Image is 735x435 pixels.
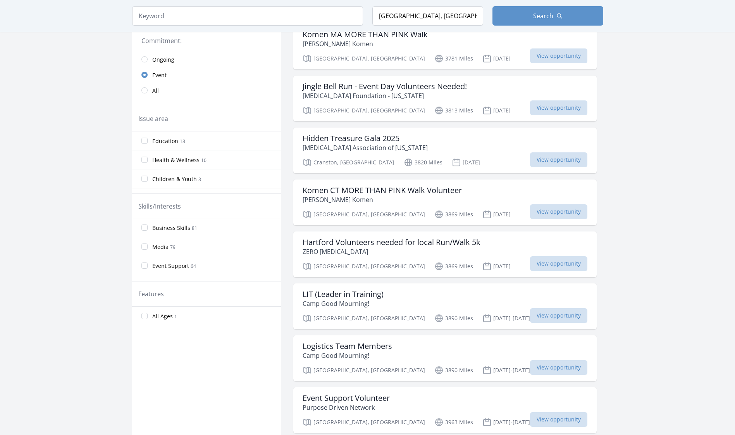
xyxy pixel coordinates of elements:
[303,195,462,204] p: [PERSON_NAME] Komen
[303,351,392,360] p: Camp Good Mourning!
[174,313,177,320] span: 1
[303,54,425,63] p: [GEOGRAPHIC_DATA], [GEOGRAPHIC_DATA]
[303,91,467,100] p: [MEDICAL_DATA] Foundation - [US_STATE]
[141,157,148,163] input: Health & Wellness 10
[434,54,473,63] p: 3781 Miles
[303,158,394,167] p: Cranston, [GEOGRAPHIC_DATA]
[201,157,207,164] span: 10
[434,210,473,219] p: 3869 Miles
[141,176,148,182] input: Children & Youth 3
[482,106,511,115] p: [DATE]
[530,360,587,375] span: View opportunity
[141,262,148,269] input: Event Support 64
[138,202,181,211] legend: Skills/Interests
[303,418,425,427] p: [GEOGRAPHIC_DATA], [GEOGRAPHIC_DATA]
[530,204,587,219] span: View opportunity
[293,283,597,329] a: LIT (Leader in Training) Camp Good Mourning! [GEOGRAPHIC_DATA], [GEOGRAPHIC_DATA] 3890 Miles [DAT...
[303,238,480,247] h3: Hartford Volunteers needed for local Run/Walk 5k
[372,6,483,26] input: Location
[303,366,425,375] p: [GEOGRAPHIC_DATA], [GEOGRAPHIC_DATA]
[180,138,185,145] span: 18
[293,76,597,121] a: Jingle Bell Run - Event Day Volunteers Needed! [MEDICAL_DATA] Foundation - [US_STATE] [GEOGRAPHIC...
[191,263,196,269] span: 64
[141,36,272,45] legend: Commitment:
[138,289,164,299] legend: Features
[152,175,197,183] span: Children & Youth
[303,247,480,256] p: ZERO [MEDICAL_DATA]
[482,314,530,323] p: [DATE]-[DATE]
[303,314,425,323] p: [GEOGRAPHIC_DATA], [GEOGRAPHIC_DATA]
[303,210,425,219] p: [GEOGRAPHIC_DATA], [GEOGRAPHIC_DATA]
[303,403,390,412] p: Purpose Driven Network
[482,210,511,219] p: [DATE]
[530,48,587,63] span: View opportunity
[132,67,281,83] a: Event
[141,243,148,250] input: Media 79
[482,54,511,63] p: [DATE]
[303,262,425,271] p: [GEOGRAPHIC_DATA], [GEOGRAPHIC_DATA]
[434,418,473,427] p: 3963 Miles
[303,143,428,152] p: [MEDICAL_DATA] Association of [US_STATE]
[303,82,467,91] h3: Jingle Bell Run - Event Day Volunteers Needed!
[152,71,167,79] span: Event
[293,180,597,225] a: Komen CT MORE THAN PINK Walk Volunteer [PERSON_NAME] Komen [GEOGRAPHIC_DATA], [GEOGRAPHIC_DATA] 3...
[434,314,473,323] p: 3890 Miles
[404,158,442,167] p: 3820 Miles
[482,418,530,427] p: [DATE]-[DATE]
[152,312,173,320] span: All Ages
[152,156,200,164] span: Health & Wellness
[303,186,462,195] h3: Komen CT MORE THAN PINK Walk Volunteer
[192,225,197,231] span: 81
[303,342,392,351] h3: Logistics Team Members
[434,106,473,115] p: 3813 Miles
[434,262,473,271] p: 3869 Miles
[482,366,530,375] p: [DATE]-[DATE]
[152,224,190,232] span: Business Skills
[434,366,473,375] p: 3890 Miles
[303,299,384,308] p: Camp Good Mourning!
[141,138,148,144] input: Education 18
[492,6,603,26] button: Search
[482,262,511,271] p: [DATE]
[530,152,587,167] span: View opportunity
[152,137,178,145] span: Education
[152,262,189,270] span: Event Support
[152,87,159,95] span: All
[303,39,428,48] p: [PERSON_NAME] Komen
[452,158,480,167] p: [DATE]
[303,134,428,143] h3: Hidden Treasure Gala 2025
[530,256,587,271] span: View opportunity
[293,335,597,381] a: Logistics Team Members Camp Good Mourning! [GEOGRAPHIC_DATA], [GEOGRAPHIC_DATA] 3890 Miles [DATE]...
[198,176,201,183] span: 3
[530,412,587,427] span: View opportunity
[530,100,587,115] span: View opportunity
[303,30,428,39] h3: Komen MA MORE THAN PINK Walk
[170,244,176,250] span: 79
[152,56,174,64] span: Ongoing
[152,243,169,251] span: Media
[293,387,597,433] a: Event Support Volunteer Purpose Driven Network [GEOGRAPHIC_DATA], [GEOGRAPHIC_DATA] 3963 Miles [D...
[293,231,597,277] a: Hartford Volunteers needed for local Run/Walk 5k ZERO [MEDICAL_DATA] [GEOGRAPHIC_DATA], [GEOGRAPH...
[141,313,148,319] input: All Ages 1
[141,224,148,231] input: Business Skills 81
[132,83,281,98] a: All
[293,128,597,173] a: Hidden Treasure Gala 2025 [MEDICAL_DATA] Association of [US_STATE] Cranston, [GEOGRAPHIC_DATA] 38...
[303,394,390,403] h3: Event Support Volunteer
[533,11,553,21] span: Search
[132,52,281,67] a: Ongoing
[138,114,168,123] legend: Issue area
[293,24,597,69] a: Komen MA MORE THAN PINK Walk [PERSON_NAME] Komen [GEOGRAPHIC_DATA], [GEOGRAPHIC_DATA] 3781 Miles ...
[132,6,363,26] input: Keyword
[303,290,384,299] h3: LIT (Leader in Training)
[530,308,587,323] span: View opportunity
[303,106,425,115] p: [GEOGRAPHIC_DATA], [GEOGRAPHIC_DATA]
